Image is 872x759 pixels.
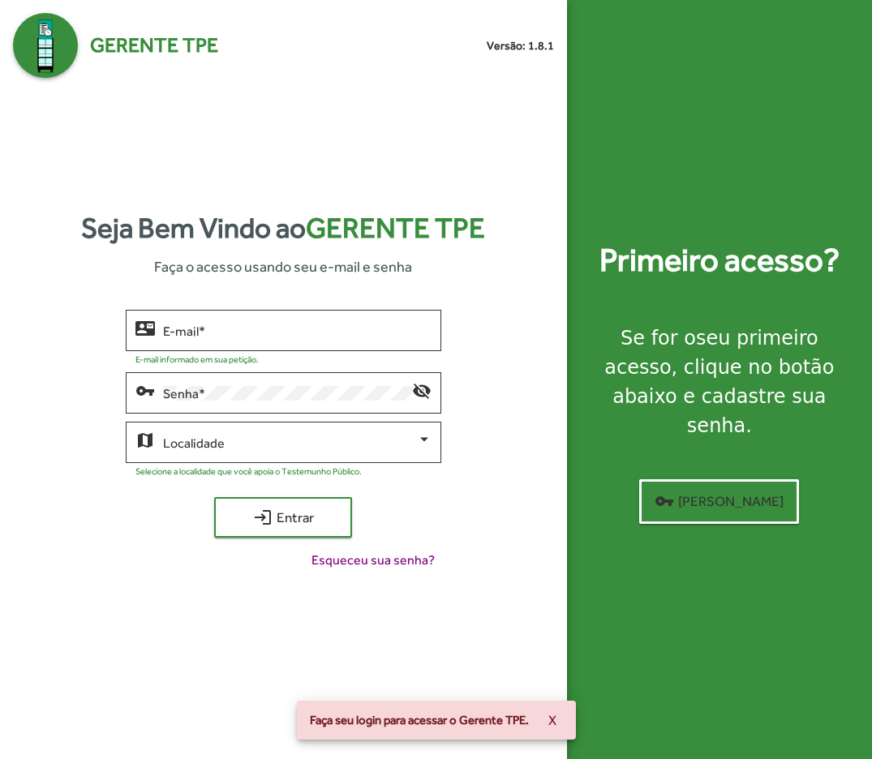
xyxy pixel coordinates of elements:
button: [PERSON_NAME] [639,479,799,524]
strong: Seja Bem Vindo ao [81,207,485,250]
strong: Primeiro acesso? [599,236,840,285]
span: Gerente TPE [306,212,485,244]
mat-icon: contact_mail [135,318,155,337]
button: X [535,705,569,735]
img: Logo Gerente [13,13,78,78]
mat-icon: login [253,508,273,527]
mat-icon: vpn_key [655,491,674,511]
span: Faça o acesso usando seu e-mail e senha [154,255,412,277]
mat-hint: E-mail informado em sua petição. [135,354,259,364]
span: [PERSON_NAME] [655,487,784,516]
mat-hint: Selecione a localidade que você apoia o Testemunho Público. [135,466,362,476]
span: Entrar [229,503,337,532]
small: Versão: 1.8.1 [487,37,554,54]
span: Gerente TPE [90,30,218,61]
span: Esqueceu sua senha? [311,551,435,570]
button: Entrar [214,497,352,538]
span: X [548,705,556,735]
mat-icon: map [135,430,155,449]
mat-icon: visibility_off [412,380,432,400]
strong: seu primeiro acesso [604,327,818,379]
div: Se for o , clique no botão abaixo e cadastre sua senha. [586,324,853,440]
mat-icon: vpn_key [135,380,155,400]
span: Faça seu login para acessar o Gerente TPE. [310,712,529,728]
